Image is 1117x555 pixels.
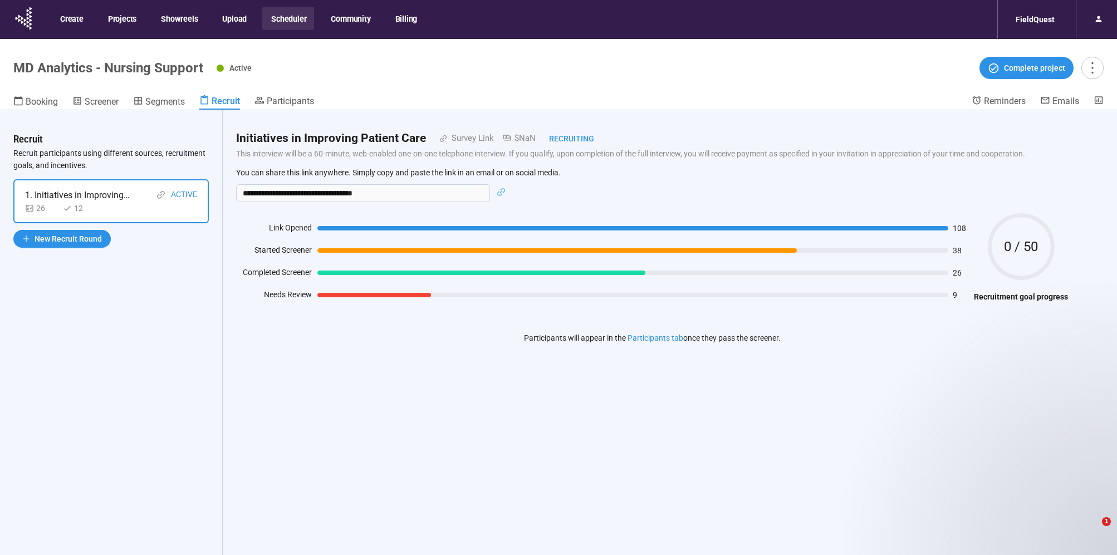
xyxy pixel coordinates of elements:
span: link [156,190,165,199]
p: This interview will be a 60-minute, web-enabled one-on-one telephone interview. If you qualify, u... [236,148,1068,160]
button: more [1081,57,1104,79]
button: plusNew Recruit Round [13,230,111,248]
div: 26 [25,202,58,214]
span: plus [22,235,30,243]
div: Completed Screener [236,266,312,283]
button: Upload [213,7,254,30]
a: Segments [133,95,185,110]
div: 12 [63,202,96,214]
span: New Recruit Round [35,233,102,245]
span: 0 / 50 [988,240,1055,253]
a: Recruit [199,95,240,110]
span: Emails [1052,96,1079,106]
button: Complete project [979,57,1074,79]
div: $NaN [494,132,536,145]
span: Screener [85,96,119,107]
h3: Recruit [13,132,43,147]
div: Survey Link [447,132,494,145]
iframe: Intercom live chat [1079,517,1106,544]
span: 26 [953,269,968,277]
div: Recruiting [536,132,594,145]
span: 38 [953,247,968,254]
span: link [426,135,447,143]
a: Participants [254,95,314,109]
div: 1. Initiatives in Improving Patient Care [25,188,131,202]
div: Link Opened [236,222,312,238]
span: Reminders [984,96,1026,106]
span: Segments [145,96,185,107]
button: Scheduler [262,7,314,30]
button: Billing [386,7,425,30]
span: more [1085,60,1100,75]
p: Participants will appear in the once they pass the screener. [524,332,781,344]
h2: Initiatives in Improving Patient Care [236,129,426,148]
span: 1 [1102,517,1111,526]
a: Reminders [972,95,1026,109]
a: Emails [1040,95,1079,109]
div: Started Screener [236,244,312,261]
a: Participants tab [628,333,683,342]
span: Booking [26,96,58,107]
h1: MD Analytics - Nursing Support [13,60,203,76]
span: link [497,188,506,197]
button: Projects [99,7,144,30]
button: Showreels [152,7,205,30]
p: You can share this link anywhere. Simply copy and paste the link in an email or on social media. [236,168,1068,178]
span: Complete project [1004,62,1065,74]
span: Active [229,63,252,72]
p: Recruit participants using different sources, recruitment goals, and incentives. [13,147,209,171]
a: Booking [13,95,58,110]
button: Create [51,7,91,30]
div: Active [171,188,197,202]
a: Screener [72,95,119,110]
div: FieldQuest [1009,9,1061,30]
h4: Recruitment goal progress [974,291,1068,303]
button: Community [322,7,378,30]
span: 108 [953,224,968,232]
span: Recruit [212,96,240,106]
span: 9 [953,291,968,299]
span: Participants [267,96,314,106]
div: Needs Review [236,288,312,305]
